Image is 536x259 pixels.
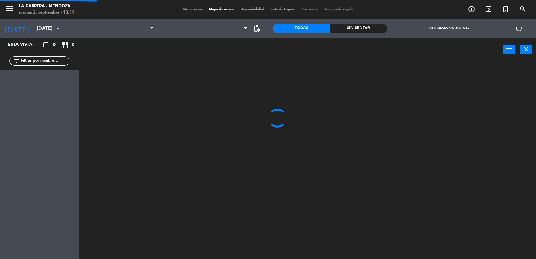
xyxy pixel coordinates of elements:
i: add_circle_outline [468,5,475,13]
div: martes 2. septiembre - 13:19 [19,9,74,16]
i: exit_to_app [485,5,492,13]
div: Sin sentar [330,24,387,33]
input: Filtrar por nombre... [20,57,69,64]
div: Todas [273,24,330,33]
span: Mis reservas [180,8,206,11]
i: power_input [505,45,513,53]
div: Esta vista [3,41,45,49]
i: filter_list [13,57,20,65]
i: menu [5,4,14,13]
i: restaurant [61,41,68,49]
i: arrow_drop_down [54,25,62,32]
i: power_settings_new [515,25,523,32]
i: close [522,45,530,53]
button: menu [5,4,14,15]
button: close [520,45,532,54]
button: power_input [503,45,515,54]
span: Lista de Espera [267,8,298,11]
i: turned_in_not [502,5,509,13]
span: Tarjetas de regalo [322,8,357,11]
i: crop_square [42,41,50,49]
span: Pre-acceso [298,8,322,11]
span: 0 [53,41,56,49]
div: LA CABRERA - MENDOZA [19,3,74,9]
span: check_box_outline_blank [420,26,425,31]
label: Solo mesas sin asignar [420,26,469,31]
span: Mapa de mesas [206,8,237,11]
span: Disponibilidad [237,8,267,11]
i: search [519,5,527,13]
span: 0 [72,41,74,49]
span: pending_actions [253,25,261,32]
